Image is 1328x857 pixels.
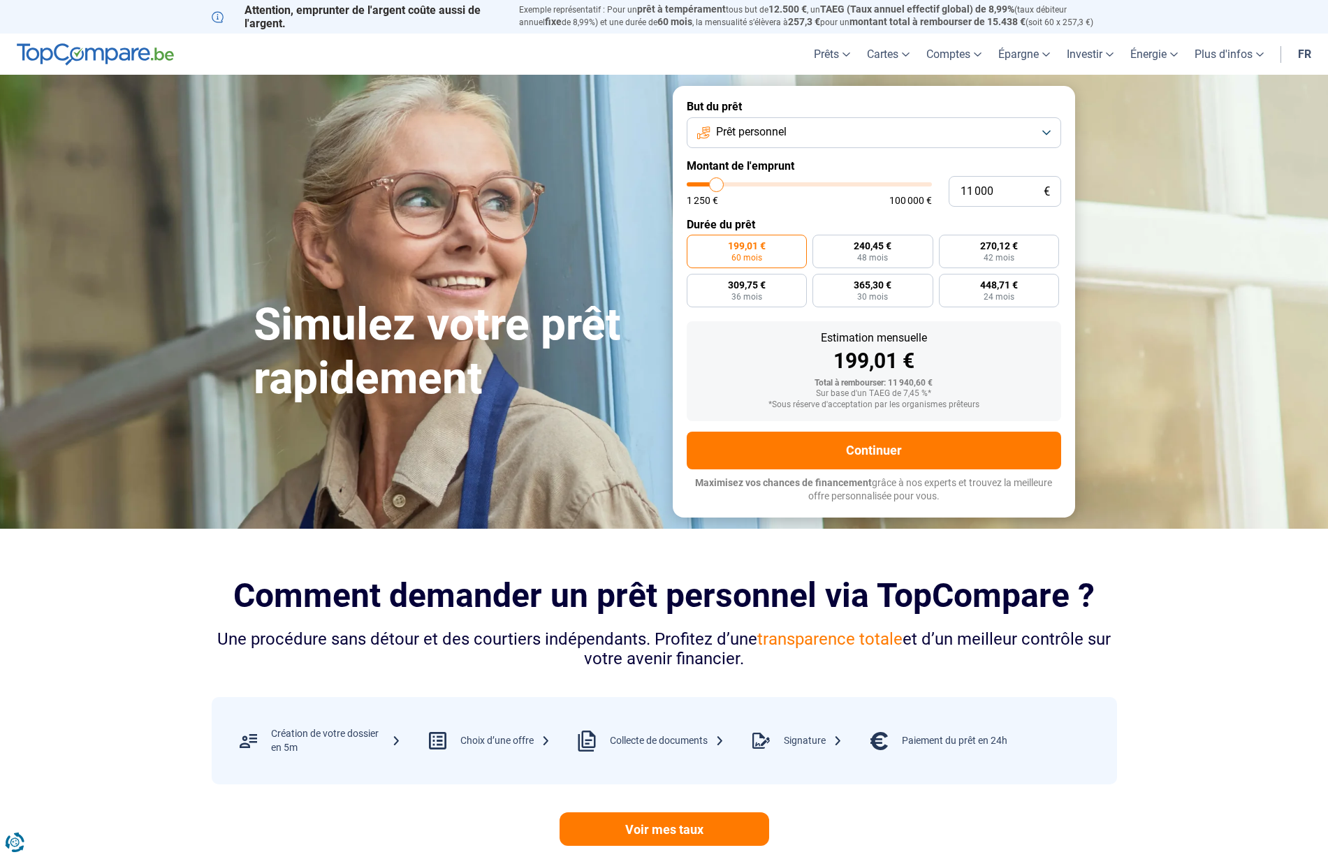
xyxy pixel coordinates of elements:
span: 60 mois [657,16,692,27]
span: 309,75 € [728,280,766,290]
a: Investir [1058,34,1122,75]
span: € [1044,186,1050,198]
div: Collecte de documents [610,734,724,748]
img: TopCompare [17,43,174,66]
a: Énergie [1122,34,1186,75]
div: 199,01 € [698,351,1050,372]
a: Épargne [990,34,1058,75]
span: TAEG (Taux annuel effectif global) de 8,99% [820,3,1014,15]
a: Plus d'infos [1186,34,1272,75]
span: 257,3 € [788,16,820,27]
h2: Comment demander un prêt personnel via TopCompare ? [212,576,1117,615]
span: 24 mois [984,293,1014,301]
span: 36 mois [731,293,762,301]
span: montant total à rembourser de 15.438 € [849,16,1026,27]
div: *Sous réserve d'acceptation par les organismes prêteurs [698,400,1050,410]
a: fr [1290,34,1320,75]
button: Prêt personnel [687,117,1061,148]
span: 48 mois [857,254,888,262]
span: 240,45 € [854,241,891,251]
div: Total à rembourser: 11 940,60 € [698,379,1050,388]
p: grâce à nos experts et trouvez la meilleure offre personnalisée pour vous. [687,476,1061,504]
span: 42 mois [984,254,1014,262]
div: Signature [784,734,842,748]
a: Comptes [918,34,990,75]
div: Sur base d'un TAEG de 7,45 %* [698,389,1050,399]
span: 30 mois [857,293,888,301]
span: 100 000 € [889,196,932,205]
p: Exemple représentatif : Pour un tous but de , un (taux débiteur annuel de 8,99%) et une durée de ... [519,3,1117,29]
span: 448,71 € [980,280,1018,290]
span: fixe [545,16,562,27]
a: Cartes [859,34,918,75]
p: Attention, emprunter de l'argent coûte aussi de l'argent. [212,3,502,30]
div: Création de votre dossier en 5m [271,727,401,754]
h1: Simulez votre prêt rapidement [254,298,656,406]
span: transparence totale [757,629,903,649]
div: Paiement du prêt en 24h [902,734,1007,748]
span: 60 mois [731,254,762,262]
span: Prêt personnel [716,124,787,140]
a: Prêts [805,34,859,75]
a: Voir mes taux [560,812,769,846]
span: 199,01 € [728,241,766,251]
span: 270,12 € [980,241,1018,251]
span: Maximisez vos chances de financement [695,477,872,488]
label: Durée du prêt [687,218,1061,231]
div: Estimation mensuelle [698,332,1050,344]
span: prêt à tempérament [637,3,726,15]
div: Une procédure sans détour et des courtiers indépendants. Profitez d’une et d’un meilleur contrôle... [212,629,1117,670]
label: Montant de l'emprunt [687,159,1061,173]
span: 12.500 € [768,3,807,15]
label: But du prêt [687,100,1061,113]
button: Continuer [687,432,1061,469]
span: 365,30 € [854,280,891,290]
div: Choix d’une offre [460,734,550,748]
span: 1 250 € [687,196,718,205]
